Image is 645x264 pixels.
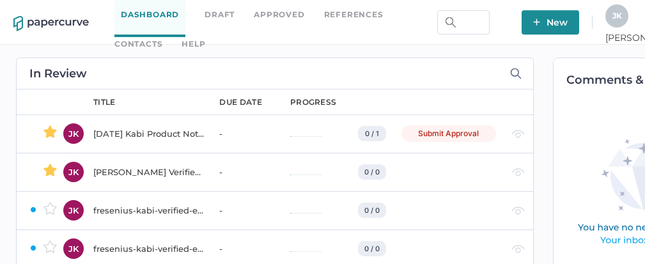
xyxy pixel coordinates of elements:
a: References [324,8,384,22]
div: title [93,97,116,108]
img: ZaPP2z7XVwAAAABJRU5ErkJggg== [29,206,37,214]
img: plus-white.e19ec114.svg [533,19,540,26]
div: progress [290,97,336,108]
div: help [182,37,205,51]
div: JK [63,123,84,144]
div: JK [63,162,84,182]
img: eye-light-gray.b6d092a5.svg [511,130,525,138]
img: search.bf03fe8b.svg [446,17,456,27]
img: eye-light-gray.b6d092a5.svg [511,245,525,253]
td: - [206,114,277,153]
div: fresenius-kabi-verified-email-most-engaged-contacts-2024 [93,241,204,256]
h2: In Review [29,68,87,79]
div: [DATE] Kabi Product Notification Campaign report [93,126,204,141]
div: due date [219,97,261,108]
img: ZaPP2z7XVwAAAABJRU5ErkJggg== [29,244,37,252]
img: star-inactive.70f2008a.svg [43,240,57,253]
div: 0 / 0 [358,241,386,256]
span: New [533,10,568,35]
img: papercurve-logo-colour.7244d18c.svg [13,16,89,31]
a: Draft [205,8,235,22]
div: JK [63,200,84,221]
div: [PERSON_NAME] Verified Email Case Study [DATE]-[DATE] [93,164,204,180]
div: 0 / 0 [358,203,386,218]
img: star-inactive.70f2008a.svg [43,202,57,215]
td: - [206,153,277,191]
div: Submit Approval [401,125,496,142]
div: fresenius-kabi-verified-email-campaigns-2024 [93,203,204,218]
td: - [206,191,277,229]
a: Approved [254,8,304,22]
span: J K [612,11,622,20]
a: Contacts [114,37,162,51]
img: search-icon-expand.c6106642.svg [510,68,522,79]
input: Search Workspace [437,10,490,35]
div: JK [63,238,84,259]
img: eye-light-gray.b6d092a5.svg [511,206,525,215]
div: 0 / 0 [358,164,386,180]
img: star-active.7b6ae705.svg [43,125,57,138]
button: New [522,10,579,35]
img: star-active.7b6ae705.svg [43,164,57,176]
div: 0 / 1 [358,126,386,141]
img: eye-light-gray.b6d092a5.svg [511,168,525,176]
